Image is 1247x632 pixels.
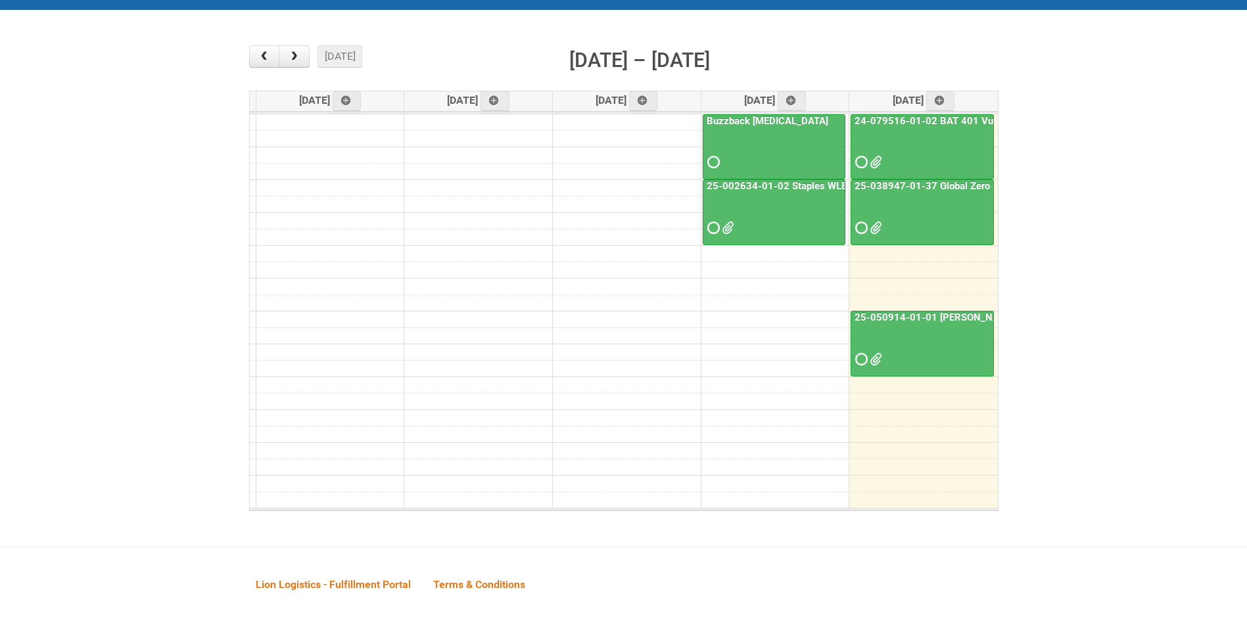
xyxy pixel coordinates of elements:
a: Buzzback [MEDICAL_DATA] [704,115,831,127]
a: 24-079516-01-02 BAT 401 Vuse Box RCT [852,115,1048,127]
span: Requested [855,355,864,364]
span: MOR 25-050914-01-01 - Codes CDS.xlsm MOR 25-050914-01-01 - Code G.xlsm 25050914 Baxter Code SCD L... [870,355,879,364]
span: GROUP 1001.jpg MOR 25-002634-01-02 - 8th Mailing.xlsm Staples Mailing - September Addresses Lion.... [722,223,731,233]
a: 25-038947-01-37 Global Zero Sugar Tea Test [852,180,1061,192]
a: Buzzback [MEDICAL_DATA] [703,114,845,180]
a: 25-050914-01-01 [PERSON_NAME] C&U [851,311,994,376]
span: [DATE] [596,94,658,106]
a: Add an event [778,91,807,111]
a: Add an event [926,91,955,111]
span: Requested [855,158,864,167]
span: [DATE] [893,94,955,106]
a: Add an event [481,91,509,111]
a: 24-079516-01-02 BAT 401 Vuse Box RCT [851,114,994,180]
span: [DATE] [744,94,807,106]
span: [DATE] [447,94,509,106]
a: 25-002634-01-02 Staples WLE 2025 Community - 8th Mailing [703,179,845,245]
a: Lion Logistics - Fulfillment Portal [246,564,421,604]
a: Add an event [629,91,658,111]
span: Requested [707,158,717,167]
span: Requested [855,223,864,233]
a: Terms & Conditions [423,564,535,604]
span: Lion Logistics - Fulfillment Portal [256,578,411,591]
a: Add an event [333,91,362,111]
span: 24-079516-01-02 - LPF.xlsx RAIBAT Vuse Pro Box RCT Study - Pregnancy Test Letter - 11JUL2025.pdf ... [870,158,879,167]
span: Requested [707,223,717,233]
a: 25-038947-01-37 Global Zero Sugar Tea Test [851,179,994,245]
span: Terms & Conditions [433,578,525,591]
span: GROUP 1002 (1).jpg GROUP 1001 (1).jpg 25-038947-01-37 Global Zero Sugar Tea Test - Lion Address F... [870,223,879,233]
h2: [DATE] – [DATE] [569,45,710,76]
a: 25-002634-01-02 Staples WLE 2025 Community - 8th Mailing [704,180,988,192]
a: 25-050914-01-01 [PERSON_NAME] C&U [852,311,1041,323]
button: [DATE] [318,45,362,68]
span: [DATE] [299,94,362,106]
